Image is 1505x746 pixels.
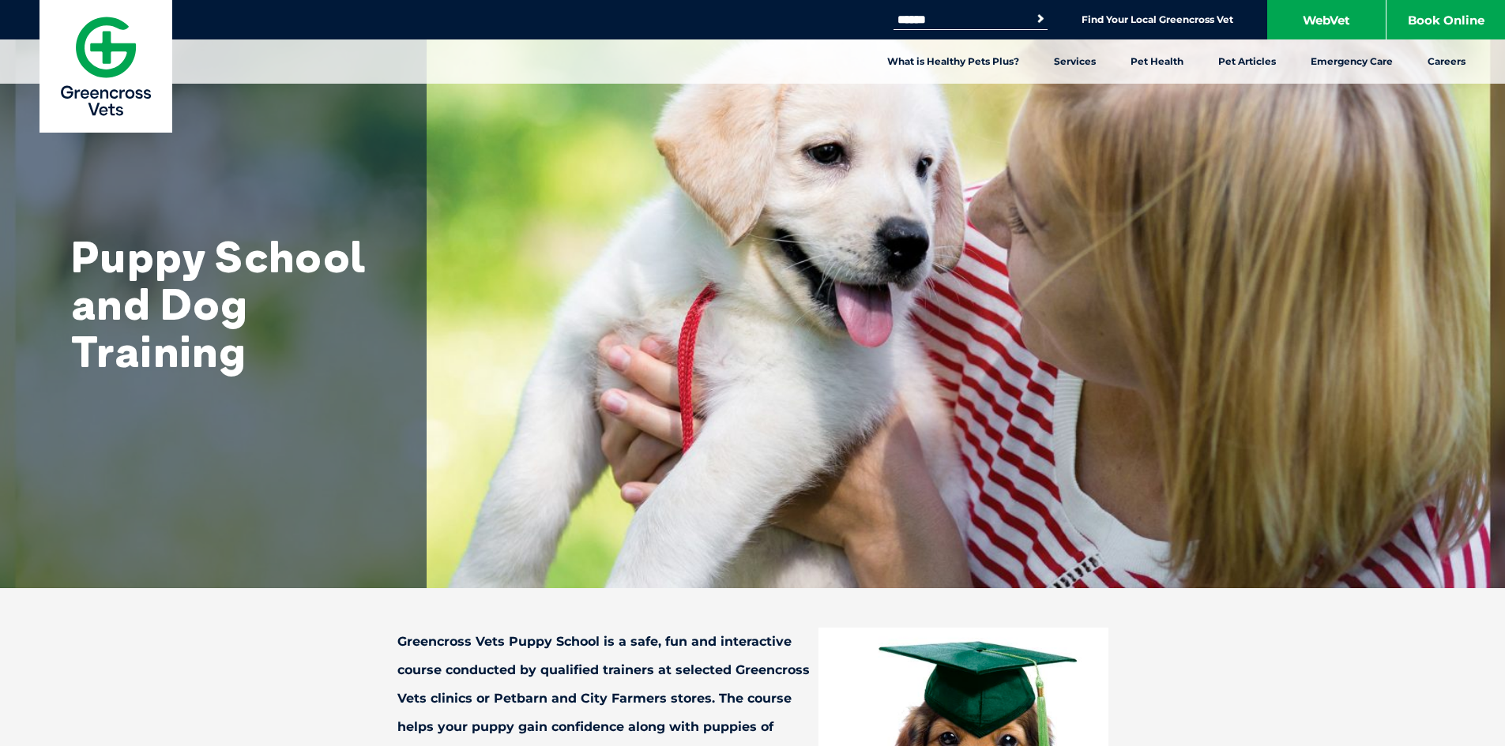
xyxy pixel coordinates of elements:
[1082,13,1233,26] a: Find Your Local Greencross Vet
[870,39,1037,84] a: What is Healthy Pets Plus?
[1293,39,1410,84] a: Emergency Care
[1201,39,1293,84] a: Pet Articles
[1410,39,1483,84] a: Careers
[1033,11,1048,27] button: Search
[71,233,387,375] h1: Puppy School and Dog Training
[1037,39,1113,84] a: Services
[1113,39,1201,84] a: Pet Health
